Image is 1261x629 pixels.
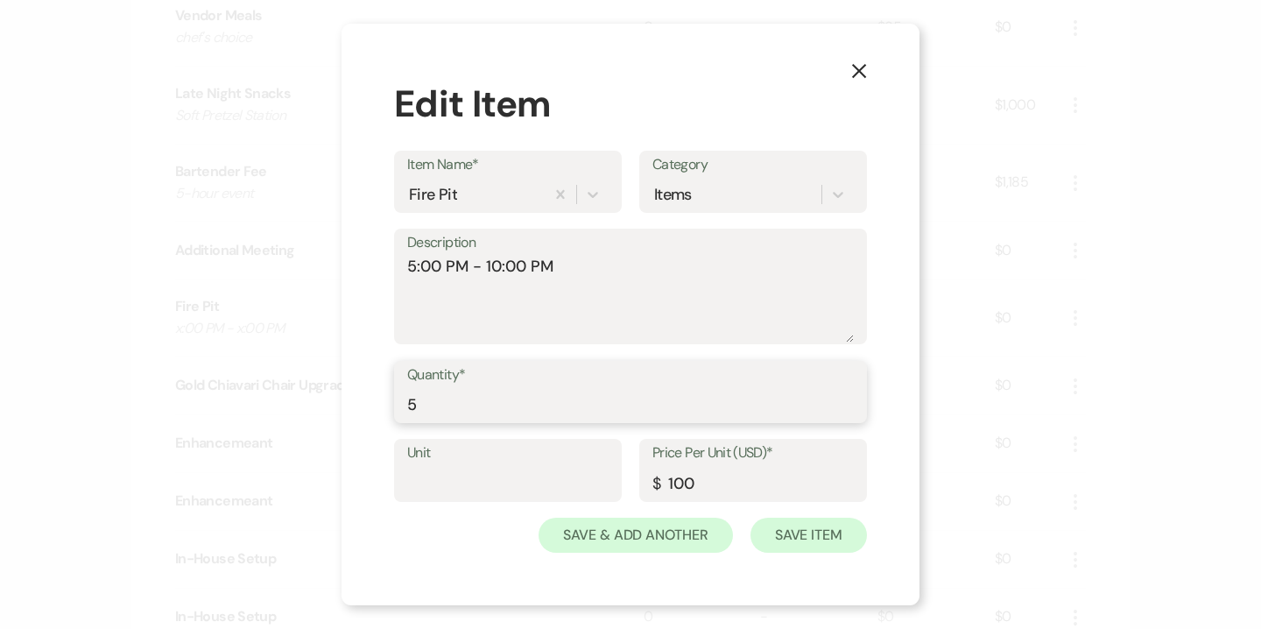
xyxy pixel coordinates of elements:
[652,472,660,496] div: $
[654,182,692,206] div: Items
[394,76,867,131] div: Edit Item
[652,152,854,178] label: Category
[750,518,867,553] button: Save Item
[409,182,457,206] div: Fire Pit
[407,363,854,388] label: Quantity*
[407,152,609,178] label: Item Name*
[652,441,854,466] label: Price Per Unit (USD)*
[407,230,854,256] label: Description
[539,518,733,553] button: Save & Add Another
[407,255,854,343] textarea: 5:00 PM - 10:00 PM
[407,441,609,466] label: Unit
